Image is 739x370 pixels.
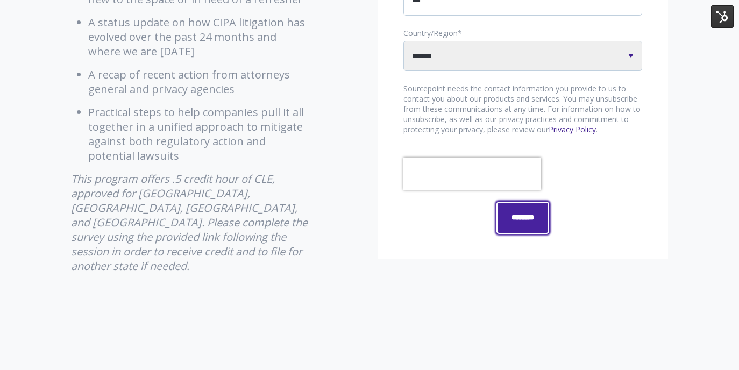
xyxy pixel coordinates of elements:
[403,28,458,38] span: Country/Region
[403,158,541,190] iframe: reCAPTCHA
[88,15,310,59] li: A status update on how CIPA litigation has evolved over the past 24 months and where we are [DATE]
[88,105,310,163] li: Practical steps to help companies pull it all together in a unified approach to mitigate against ...
[403,84,642,135] p: Sourcepoint needs the contact information you provide to us to contact you about our products and...
[711,5,734,28] img: HubSpot Tools Menu Toggle
[549,124,596,134] a: Privacy Policy
[71,172,308,273] em: This program offers .5 credit hour of CLE, approved for [GEOGRAPHIC_DATA], [GEOGRAPHIC_DATA], [GE...
[88,67,310,96] li: A recap of recent action from attorneys general and privacy agencies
